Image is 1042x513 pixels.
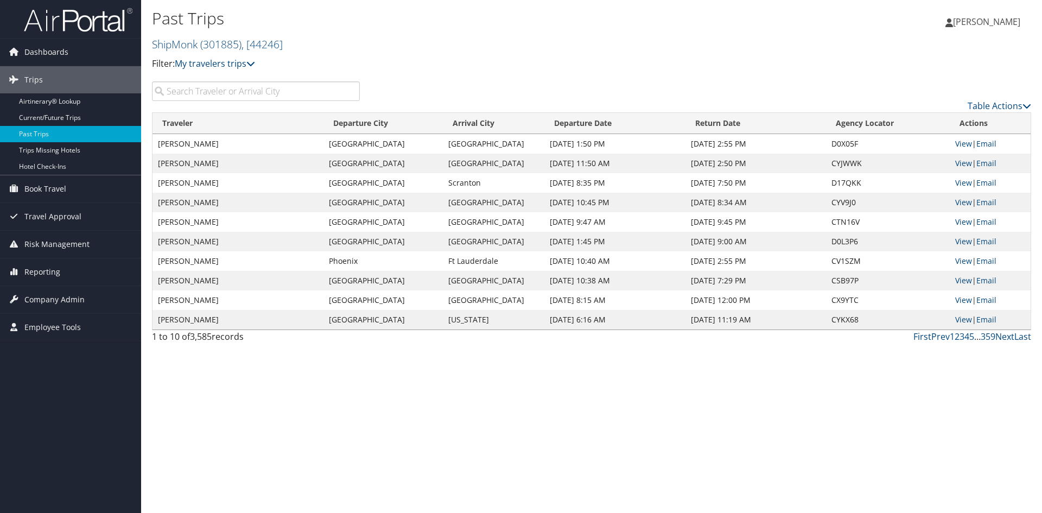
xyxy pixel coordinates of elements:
td: [DATE] 6:16 AM [544,310,685,330]
td: [DATE] 8:15 AM [544,290,685,310]
span: Dashboards [24,39,68,66]
td: [GEOGRAPHIC_DATA] [323,232,443,251]
img: airportal-logo.png [24,7,132,33]
td: [DATE] 7:29 PM [685,271,827,290]
td: CYJWWK [826,154,950,173]
td: | [950,173,1031,193]
td: [US_STATE] [443,310,544,330]
td: [GEOGRAPHIC_DATA] [323,310,443,330]
td: [DATE] 2:50 PM [685,154,827,173]
a: 359 [981,331,995,343]
a: 4 [964,331,969,343]
a: View [955,138,972,149]
p: Filter: [152,57,738,71]
td: [DATE] 10:38 AM [544,271,685,290]
span: Employee Tools [24,314,81,341]
th: Agency Locator: activate to sort column ascending [826,113,950,134]
a: First [913,331,931,343]
td: CYV9J0 [826,193,950,212]
th: Traveler: activate to sort column ascending [153,113,323,134]
td: | [950,290,1031,310]
span: Reporting [24,258,60,286]
h1: Past Trips [152,7,738,30]
td: [DATE] 8:34 AM [685,193,827,212]
td: CX9YTC [826,290,950,310]
td: | [950,134,1031,154]
td: [DATE] 10:45 PM [544,193,685,212]
a: View [955,217,972,227]
td: CTN16V [826,212,950,232]
span: Travel Approval [24,203,81,230]
td: [DATE] 12:00 PM [685,290,827,310]
td: [DATE] 9:45 PM [685,212,827,232]
a: View [955,295,972,305]
td: [DATE] 9:47 AM [544,212,685,232]
span: ( 301885 ) [200,37,242,52]
td: Scranton [443,173,544,193]
span: , [ 44246 ] [242,37,283,52]
a: View [955,314,972,325]
a: 2 [955,331,960,343]
td: [PERSON_NAME] [153,193,323,212]
td: [DATE] 10:40 AM [544,251,685,271]
td: [PERSON_NAME] [153,173,323,193]
td: | [950,251,1031,271]
a: Table Actions [968,100,1031,112]
a: Email [976,158,996,168]
a: Next [995,331,1014,343]
a: Email [976,138,996,149]
td: [GEOGRAPHIC_DATA] [323,134,443,154]
a: 1 [950,331,955,343]
td: [GEOGRAPHIC_DATA] [323,290,443,310]
a: View [955,275,972,286]
td: Ft Lauderdale [443,251,544,271]
span: Book Travel [24,175,66,202]
td: [GEOGRAPHIC_DATA] [443,154,544,173]
div: 1 to 10 of records [152,330,360,349]
a: Email [976,295,996,305]
span: … [974,331,981,343]
a: View [955,158,972,168]
td: Phoenix [323,251,443,271]
td: [PERSON_NAME] [153,154,323,173]
span: Company Admin [24,286,85,313]
td: | [950,154,1031,173]
a: 3 [960,331,964,343]
td: [GEOGRAPHIC_DATA] [323,212,443,232]
td: | [950,193,1031,212]
td: [DATE] 1:45 PM [544,232,685,251]
td: D17QKK [826,173,950,193]
td: CSB97P [826,271,950,290]
td: [DATE] 11:50 AM [544,154,685,173]
td: CV1SZM [826,251,950,271]
td: [PERSON_NAME] [153,232,323,251]
td: [DATE] 1:50 PM [544,134,685,154]
th: Departure City: activate to sort column ascending [323,113,443,134]
td: [DATE] 2:55 PM [685,134,827,154]
td: [GEOGRAPHIC_DATA] [443,271,544,290]
td: [GEOGRAPHIC_DATA] [323,271,443,290]
td: [GEOGRAPHIC_DATA] [323,193,443,212]
td: D0L3P6 [826,232,950,251]
td: [GEOGRAPHIC_DATA] [443,212,544,232]
td: [GEOGRAPHIC_DATA] [443,232,544,251]
td: [PERSON_NAME] [153,290,323,310]
a: Last [1014,331,1031,343]
a: Email [976,236,996,246]
td: [PERSON_NAME] [153,212,323,232]
a: Prev [931,331,950,343]
td: | [950,271,1031,290]
td: | [950,310,1031,330]
td: [DATE] 11:19 AM [685,310,827,330]
a: Email [976,314,996,325]
span: [PERSON_NAME] [953,16,1020,28]
span: Risk Management [24,231,90,258]
td: [GEOGRAPHIC_DATA] [443,134,544,154]
th: Return Date: activate to sort column ascending [685,113,827,134]
span: 3,585 [190,331,212,343]
a: Email [976,197,996,207]
td: [DATE] 9:00 AM [685,232,827,251]
td: [GEOGRAPHIC_DATA] [323,173,443,193]
a: My travelers trips [175,58,255,69]
td: [DATE] 7:50 PM [685,173,827,193]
